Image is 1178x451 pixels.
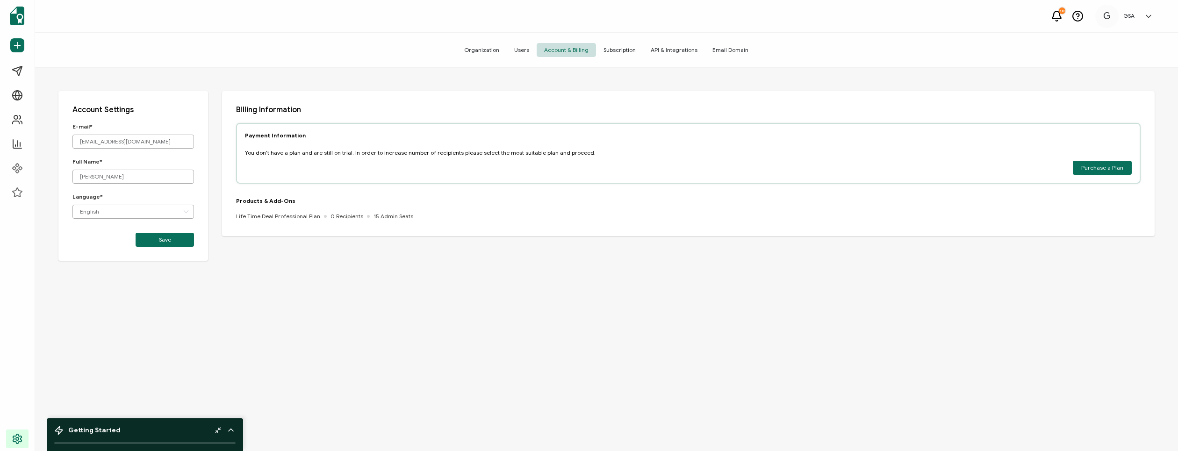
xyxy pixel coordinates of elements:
span: Organization [457,43,507,57]
div: 10 [1059,7,1065,14]
span: 15 Admin Seats [374,213,413,220]
button: Purchase a Plan [1073,161,1132,175]
span: Email Domain [705,43,756,57]
h5: GSA [1123,13,1135,19]
span: 0 Recipients [330,213,363,220]
span: Users [507,43,537,57]
span: G [1103,9,1111,23]
iframe: Chat Widget [1131,406,1178,451]
p: Language* [72,193,194,200]
span: Account & Billing [537,43,596,57]
p: You don’t have a plan and are still on trial. In order to increase number of recipients please se... [245,149,596,156]
input: Language [72,205,194,219]
input: Full Name [72,170,194,184]
button: Save [136,233,194,247]
p: Payment Information [245,132,306,139]
span: Life Time Deal Professional Plan [236,213,320,220]
span: API & Integrations [643,43,705,57]
input: E-mail [72,135,194,149]
span: Save [159,237,171,243]
span: Subscription [596,43,643,57]
img: sertifier-logomark-colored.svg [10,7,24,25]
span: Getting Started [68,426,121,434]
p: Billing Information [236,105,1141,115]
span: Purchase a Plan [1081,165,1123,171]
p: E-mail* [72,123,194,130]
p: Account Settings [72,105,194,115]
p: Products & Add-Ons [236,197,413,204]
p: Full Name* [72,158,194,165]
